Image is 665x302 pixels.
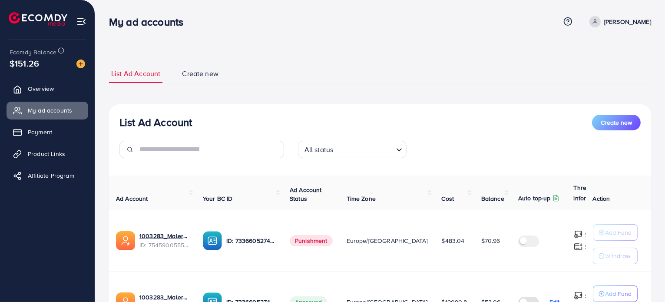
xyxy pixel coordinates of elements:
span: Product Links [28,149,65,158]
img: logo [9,12,67,26]
span: Cost [441,194,454,203]
span: Create new [182,69,218,79]
div: Search for option [298,141,407,158]
p: $ --- [586,242,596,252]
span: Punishment [290,235,333,246]
span: $151.26 [10,57,39,70]
span: $70.96 [481,236,500,245]
p: ID: 7336605274432061441 [226,236,276,246]
p: Withdraw [605,251,631,261]
span: All status [303,143,335,156]
button: Add Fund [593,224,638,241]
span: Your BC ID [203,194,233,203]
p: $ --- [586,229,596,240]
span: $483.04 [441,236,464,245]
img: image [76,60,85,68]
span: Ad Account Status [290,186,322,203]
span: Action [593,194,610,203]
img: ic-ads-acc.e4c84228.svg [116,231,135,250]
span: Time Zone [347,194,376,203]
p: Add Fund [605,289,632,299]
img: ic-ba-acc.ded83a64.svg [203,231,222,250]
p: [PERSON_NAME] [604,17,651,27]
span: Ad Account [116,194,148,203]
button: Withdraw [593,248,638,264]
h3: My ad accounts [109,16,190,28]
img: menu [76,17,86,27]
img: top-up amount [574,242,583,251]
h3: List Ad Account [119,116,192,129]
div: <span class='underline'>1003283_Malerno 2_1756917040219</span></br>7545900555840094216 [139,232,189,249]
a: 1003283_Malerno_1708347095877 [139,293,189,302]
button: Create new [592,115,641,130]
input: Search for option [336,142,392,156]
a: 1003283_Malerno 2_1756917040219 [139,232,189,240]
p: Threshold information [574,183,616,203]
p: $ 50 [586,291,599,301]
a: Payment [7,123,88,141]
span: Balance [481,194,504,203]
p: Add Fund [605,227,632,238]
img: top-up amount [574,230,583,239]
span: My ad accounts [28,106,72,115]
span: List Ad Account [111,69,160,79]
img: top-up amount [574,291,583,300]
span: Affiliate Program [28,171,74,180]
a: My ad accounts [7,102,88,119]
span: Create new [601,118,632,127]
span: Payment [28,128,52,136]
a: [PERSON_NAME] [586,16,651,27]
span: ID: 7545900555840094216 [139,241,189,249]
button: Add Fund [593,285,638,302]
span: Ecomdy Balance [10,48,56,56]
span: Europe/[GEOGRAPHIC_DATA] [347,236,428,245]
span: Overview [28,84,54,93]
a: Overview [7,80,88,97]
p: Auto top-up [518,193,551,203]
a: Affiliate Program [7,167,88,184]
a: Product Links [7,145,88,163]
